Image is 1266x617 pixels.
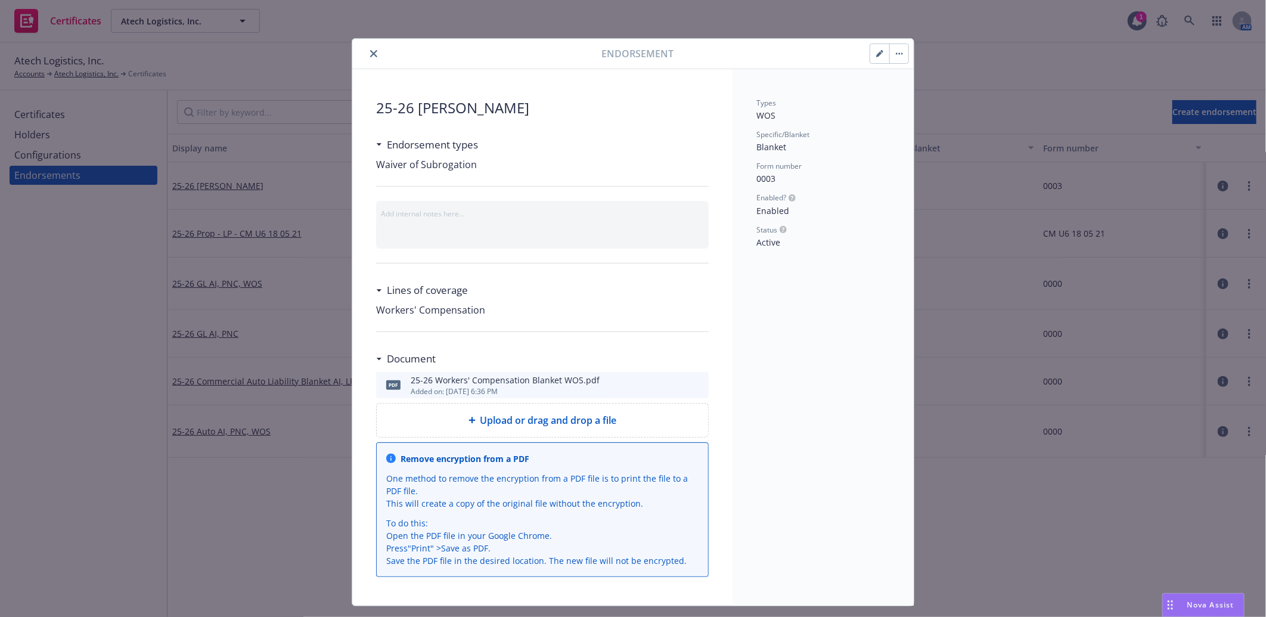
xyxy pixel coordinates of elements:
span: Enabled [756,205,789,216]
span: pdf [386,380,401,389]
span: Waiver of Subrogation [376,158,477,171]
h3: Lines of coverage [387,283,468,298]
span: 0003 [756,173,775,184]
li: Save the PDF file in the desired location. The new file will not be encrypted. [386,554,699,567]
div: Endorsement types [376,137,478,153]
span: Add internal notes here... [381,209,464,219]
span: Specific/Blanket [756,129,809,139]
button: close [367,46,381,61]
button: preview file [693,378,704,392]
span: Status [756,225,777,235]
span: Form number [756,161,802,171]
div: Drag to move [1163,594,1178,616]
div: Upload or drag and drop a file [376,403,709,438]
div: To do this: [386,517,699,567]
span: Blanket [756,141,786,153]
span: Workers' Compensation [376,303,709,317]
div: One method to remove the encryption from a PDF file is to print the file to a PDF file. This will... [386,472,699,510]
div: Added on: [DATE] 6:36 PM [411,386,600,396]
h3: Endorsement types [387,137,478,153]
span: 25-26 [PERSON_NAME] [376,98,709,118]
div: Lines of coverage [376,283,468,298]
button: download file [674,378,684,392]
span: Endorsement [602,46,674,61]
span: Enabled? [756,193,786,203]
span: Upload or drag and drop a file [480,413,617,427]
h3: Document [387,351,436,367]
div: 25-26 Workers' Compensation Blanket WOS.pdf [411,374,600,386]
span: WOS [756,110,775,121]
li: Open the PDF file in your Google Chrome. [386,529,699,542]
button: Nova Assist [1162,593,1245,617]
span: Nova Assist [1187,600,1234,610]
div: Remove encryption from a PDF [401,452,529,465]
span: Types [756,98,776,108]
span: Active [756,237,780,248]
li: Press " Print " > Save as PDF. [386,542,699,554]
div: Document [376,351,436,367]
